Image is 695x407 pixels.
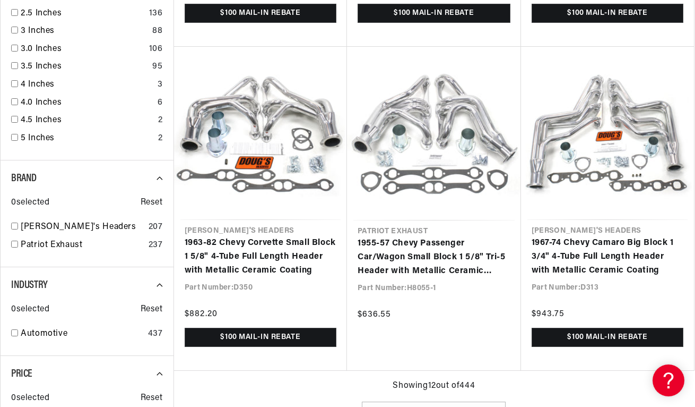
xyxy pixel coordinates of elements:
[532,236,684,277] a: 1967-74 Chevy Camaro Big Block 1 3/4" 4-Tube Full Length Header with Metallic Ceramic Coating
[158,96,163,110] div: 6
[141,392,163,405] span: Reset
[149,43,163,56] div: 106
[358,237,510,278] a: 1955-57 Chevy Passenger Car/Wagon Small Block 1 5/8" Tri-5 Header with Metallic Ceramic Coating
[158,78,163,92] div: 3
[21,43,145,56] a: 3.0 Inches
[21,7,145,21] a: 2.5 Inches
[21,114,154,128] a: 4.5 Inches
[11,280,48,291] span: Industry
[393,379,475,393] span: Showing 12 out of 444
[21,132,154,146] a: 5 Inches
[21,239,144,252] a: Patriot Exhaust
[152,60,162,74] div: 95
[149,221,163,234] div: 207
[141,303,163,317] span: Reset
[185,236,337,277] a: 1963-82 Chevy Corvette Small Block 1 5/8" 4-Tube Full Length Header with Metallic Ceramic Coating
[11,392,49,405] span: 0 selected
[21,96,153,110] a: 4.0 Inches
[21,24,148,38] a: 3 Inches
[152,24,162,38] div: 88
[11,173,37,184] span: Brand
[141,196,163,210] span: Reset
[158,132,163,146] div: 2
[11,303,49,317] span: 0 selected
[11,369,32,379] span: Price
[21,60,148,74] a: 3.5 Inches
[149,7,163,21] div: 136
[158,114,163,128] div: 2
[21,221,144,234] a: [PERSON_NAME]'s Headers
[149,239,163,252] div: 237
[11,196,49,210] span: 0 selected
[21,78,153,92] a: 4 Inches
[148,327,163,341] div: 437
[21,327,144,341] a: Automotive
